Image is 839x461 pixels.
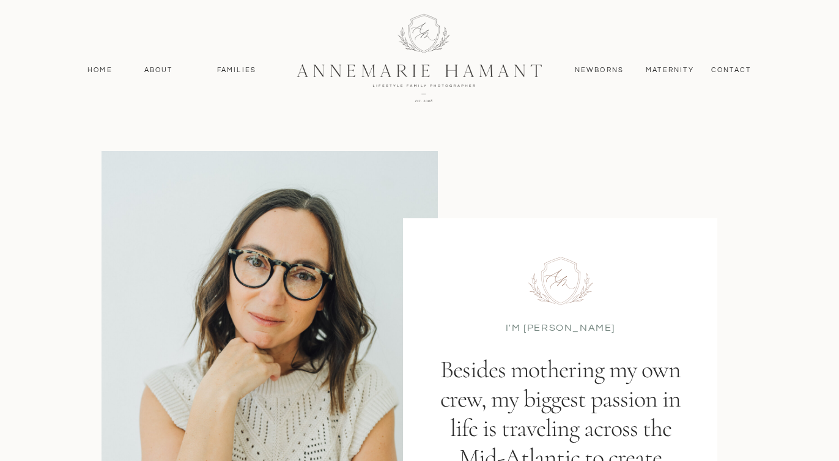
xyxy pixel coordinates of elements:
[82,65,118,76] a: Home
[646,65,693,76] a: MAternity
[505,321,616,333] p: I'M [PERSON_NAME]
[141,65,176,76] a: About
[570,65,629,76] a: Newborns
[704,65,758,76] a: contact
[209,65,264,76] a: Families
